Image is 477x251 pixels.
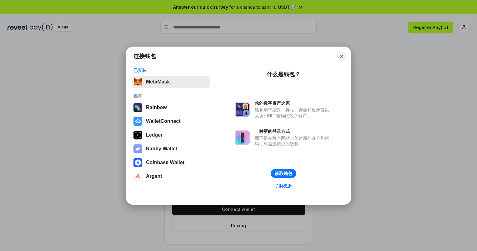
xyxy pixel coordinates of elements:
div: Rainbow [146,105,167,110]
img: svg+xml,%3Csvg%20xmlns%3D%22http%3A%2F%2Fwww.w3.org%2F2000%2Fsvg%22%20fill%3D%22none%22%20viewBox... [235,130,250,145]
div: Coinbase Wallet [146,160,184,165]
img: svg+xml,%3Csvg%20xmlns%3D%22http%3A%2F%2Fwww.w3.org%2F2000%2Fsvg%22%20fill%3D%22none%22%20viewBox... [235,102,250,117]
div: 您的数字资产之家 [255,100,332,106]
div: Argent [146,173,162,179]
div: 什么是钱包？ [267,71,300,78]
button: Argent [132,170,210,183]
img: svg+xml,%3Csvg%20width%3D%2228%22%20height%3D%2228%22%20viewBox%3D%220%200%2028%2028%22%20fill%3D... [133,172,142,181]
button: 获取钱包 [271,169,296,178]
h1: 连接钱包 [133,53,156,60]
img: svg+xml,%3Csvg%20fill%3D%22none%22%20height%3D%2233%22%20viewBox%3D%220%200%2035%2033%22%20width%... [133,78,142,86]
button: Close [337,52,346,61]
img: svg+xml,%3Csvg%20width%3D%2228%22%20height%3D%2228%22%20viewBox%3D%220%200%2028%2028%22%20fill%3D... [133,158,142,167]
div: 获取钱包 [275,171,292,176]
button: WalletConnect [132,115,210,128]
div: Ledger [146,132,163,138]
button: Rabby Wallet [132,143,210,155]
button: MetaMask [132,76,210,88]
div: 推荐 [133,93,208,99]
div: Rabby Wallet [146,146,177,152]
img: svg+xml,%3Csvg%20width%3D%22120%22%20height%3D%22120%22%20viewBox%3D%220%200%20120%20120%22%20fil... [133,103,142,112]
div: 了解更多 [275,183,292,188]
div: 钱包用于发送、接收、存储和显示像以太坊和NFT这样的数字资产。 [255,107,332,118]
div: WalletConnect [146,118,181,124]
button: Coinbase Wallet [132,156,210,169]
div: 一种新的登录方式 [255,128,332,134]
button: Ledger [132,129,210,141]
button: Rainbow [132,101,210,114]
div: 而不是在每个网站上创建新的账户和密码，只需连接您的钱包。 [255,135,332,147]
img: svg+xml,%3Csvg%20width%3D%2228%22%20height%3D%2228%22%20viewBox%3D%220%200%2028%2028%22%20fill%3D... [133,117,142,126]
img: svg+xml,%3Csvg%20xmlns%3D%22http%3A%2F%2Fwww.w3.org%2F2000%2Fsvg%22%20width%3D%2228%22%20height%3... [133,131,142,139]
div: 已安装 [133,68,208,73]
img: svg+xml,%3Csvg%20xmlns%3D%22http%3A%2F%2Fwww.w3.org%2F2000%2Fsvg%22%20fill%3D%22none%22%20viewBox... [133,144,142,153]
a: 了解更多 [271,182,296,190]
div: MetaMask [146,79,170,85]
